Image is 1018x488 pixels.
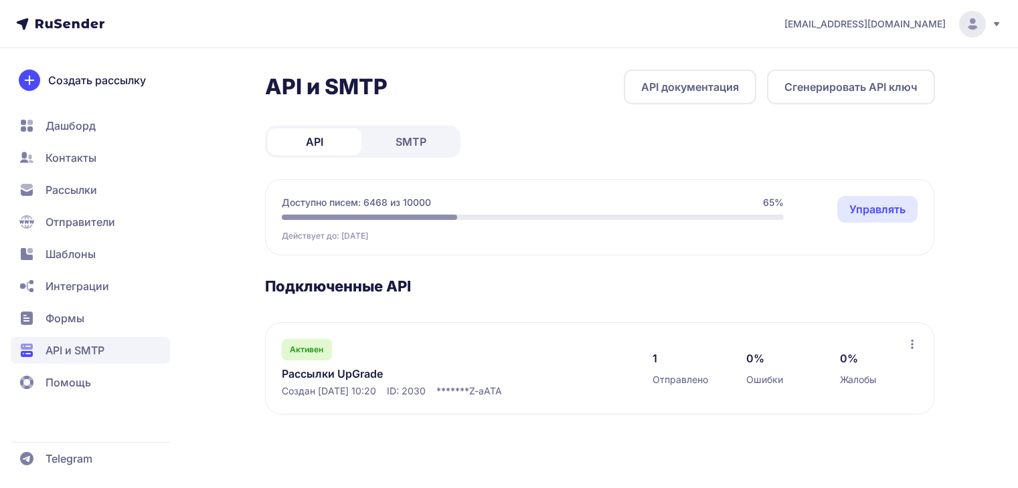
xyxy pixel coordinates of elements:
h3: Подключенные API [265,277,935,295]
span: API и SMTP [46,342,104,358]
a: Telegram [11,445,170,472]
span: Контакты [46,150,96,166]
span: Интеграции [46,278,109,294]
span: Telegram [46,451,92,467]
span: Отправители [46,214,115,230]
a: Рассылки UpGrade [282,366,556,382]
button: Сгенерировать API ключ [767,70,935,104]
span: Z-aATA [469,384,502,398]
span: Дашборд [46,118,96,134]
span: 65% [763,196,784,209]
span: [EMAIL_ADDRESS][DOMAIN_NAME] [784,17,946,31]
span: Действует до: [DATE] [282,231,368,241]
h2: API и SMTP [265,74,388,100]
span: API [306,134,323,150]
span: 0% [840,350,858,366]
span: Создать рассылку [48,72,146,88]
span: 0% [746,350,764,366]
a: API [268,128,361,155]
span: 1 [653,350,657,366]
a: Управлять [837,196,918,223]
span: Создан [DATE] 10:20 [282,384,376,398]
span: Жалобы [840,373,876,386]
span: Формы [46,310,84,326]
span: ID: 2030 [387,384,426,398]
a: API документация [624,70,756,104]
span: Шаблоны [46,246,96,262]
span: Помощь [46,374,91,390]
span: Рассылки [46,182,97,198]
span: SMTP [396,134,426,150]
span: Доступно писем: 6468 из 10000 [282,196,431,209]
span: Ошибки [746,373,783,386]
span: Активен [290,344,323,355]
span: Отправлено [653,373,708,386]
a: SMTP [364,128,458,155]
